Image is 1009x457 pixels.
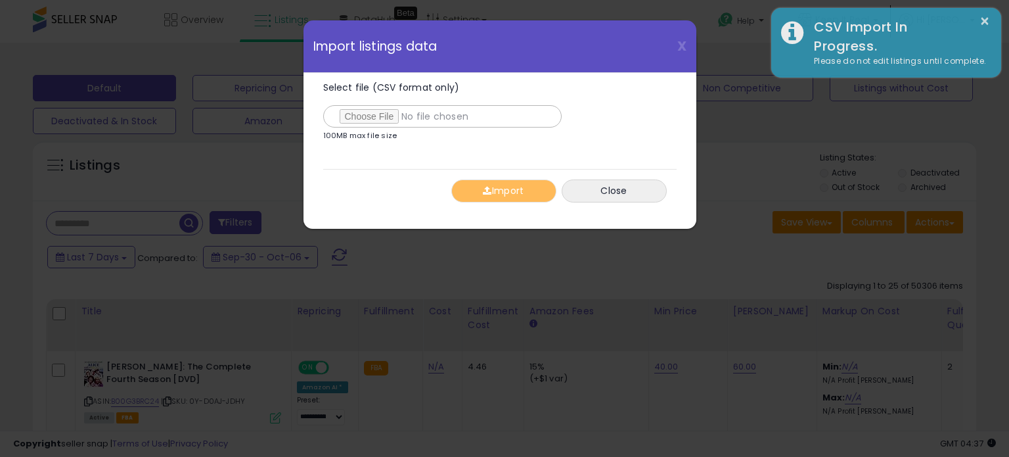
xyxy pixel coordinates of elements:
span: Select file (CSV format only) [323,81,460,94]
button: Close [562,180,667,203]
div: Please do not edit listings until complete. [804,55,991,68]
button: Import [451,180,556,203]
p: 100MB max file size [323,132,397,139]
div: CSV Import In Progress. [804,18,991,55]
span: Import listings data [313,40,437,53]
span: X [677,37,686,55]
button: × [979,13,990,30]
